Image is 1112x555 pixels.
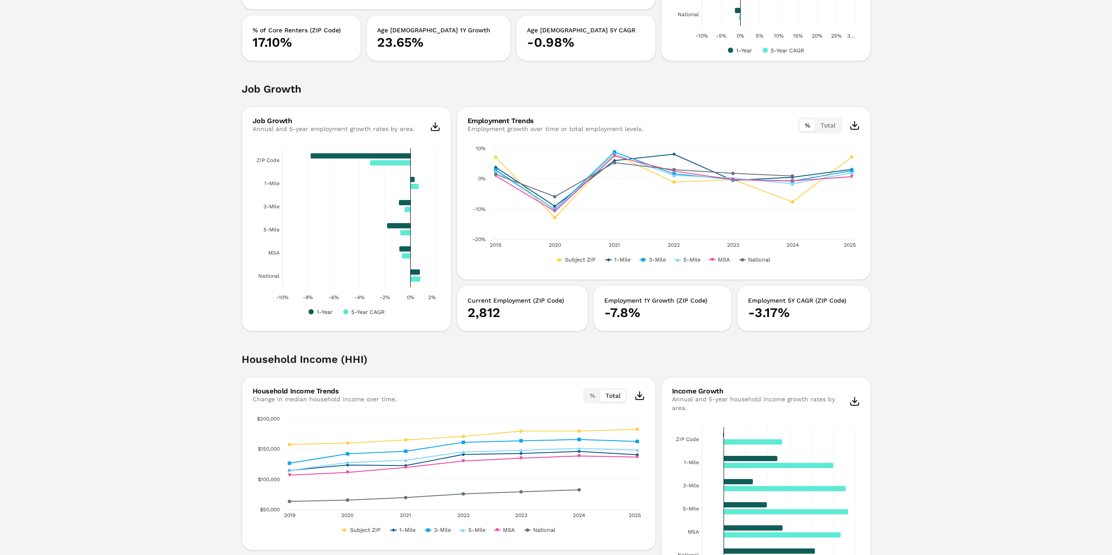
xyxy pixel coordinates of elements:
[242,82,871,107] h2: Job Growth
[724,502,767,508] path: 5-Mile, 0.0197. 1-Year.
[678,11,699,17] text: National
[736,33,744,39] text: 0%
[628,512,641,518] text: 2025
[573,512,585,518] text: 2024
[790,174,794,178] path: 2024, 0.0077. National.
[370,160,410,166] path: ZIP Code, -0.031715. 5-Year CAGR.
[260,507,280,513] text: $50,000
[399,246,410,252] path: MSA, -0.0087. 1-Year.
[406,294,414,300] text: 0%
[404,465,407,469] path: 2021, 118,926.04. MSA.
[731,178,734,181] path: 2023, -0.0044. MSA.
[635,427,639,431] path: 2025, 181,873.69. Subject ZIP.
[288,427,639,446] g: Subject ZIP, line 1 of 6 with 7 data points.
[635,455,639,459] path: 2025, 136,070. MSA.
[553,210,556,213] path: 2020, -0.109. MSA.
[738,15,740,21] path: National, -0.003613. 5-Year CAGR.
[351,309,385,315] text: 5-Year CAGR
[400,512,411,518] text: 2021
[519,448,523,452] path: 2023, 147,209.76. 5-Mile.
[404,449,407,453] path: 2021, 145,630.64. 3-Mile.
[724,532,841,538] path: MSA, 0.053423. 5-Year CAGR.
[253,388,397,395] div: Household Income Trends
[577,447,581,450] path: 2024, 150,108.27. 5-Mile.
[377,34,500,50] p: 23.65%
[723,432,724,438] path: ZIP Code, -0.0004. 1-Year.
[609,242,620,248] text: 2021
[468,144,860,266] svg: Interactive chart
[724,463,833,469] path: 1-Mile, 0.049937. 5-Year CAGR.
[577,488,581,492] path: 2024, 81,966.87. National.
[527,26,645,34] h3: Age [DEMOGRAPHIC_DATA] 5Y CAGR
[800,119,815,131] button: %
[684,459,699,465] text: 1-Mile
[468,124,643,133] div: Employment growth over time or total employment levels.
[613,154,616,158] path: 2021, 0.0739. MSA.
[831,33,842,39] text: 25%
[288,443,291,446] path: 2019, 156,809.21. Subject ZIP.
[672,388,849,395] div: Income Growth
[461,450,465,454] path: 2022, 144,470.7. 5-Mile.
[771,47,804,54] text: 5-Year CAGR
[242,352,871,377] h2: Household Income (HHI)
[850,175,853,178] path: 2025, 0.0057. MSA.
[341,512,353,518] text: 2020
[354,294,364,300] text: -4%
[253,34,350,50] p: 17.10%
[253,144,440,318] div: Chart. Highcharts interactive chart.
[577,438,581,441] path: 2024, 165,058.72. 3-Mile.
[410,269,420,275] path: National, 0.0077. 1-Year.
[724,456,777,462] path: 1-Mile, 0.0246. 1-Year.
[317,309,333,315] text: 1-Year
[387,223,410,229] path: 5-Mile, -0.0182. 1-Year.
[468,305,578,321] p: 2,812
[256,157,280,163] text: ZIP Code
[519,456,523,460] path: 2023, 134,168.85. MSA.
[812,33,822,39] text: 20%
[461,434,465,438] path: 2022, 170,134.53. Subject ZIP.
[468,117,643,124] div: Employment Trends
[346,461,349,464] path: 2020, 127,058.96. 5-Mile.
[748,296,860,305] h3: Employment 5Y CAGR (ZIP Code)
[468,144,860,266] div: Chart. Highcharts interactive chart.
[676,436,699,442] text: ZIP Code
[786,242,798,248] text: 2024
[565,256,596,263] text: Subject ZIP
[635,448,639,452] path: 2025, 147,634.87. 5-Mile.
[404,438,407,441] path: 2021, 164,377.02. Subject ZIP.
[494,155,497,159] path: 2019, 0.0693. Subject ZIP.
[253,414,645,536] div: Chart. Highcharts interactive chart.
[346,498,349,502] path: 2020, 65,014.71. National.
[346,441,349,445] path: 2020, 159,048.98. Subject ZIP.
[258,273,280,279] text: National
[724,509,848,515] path: 5-Mile, 0.056775. 5-Year CAGR.
[748,305,860,321] p: -3.17%
[380,294,390,300] text: -2%
[402,253,410,259] path: MSA, -0.006698. 5-Year CAGR.
[494,172,497,176] path: 2019, 0.0136. National.
[815,119,841,131] button: Total
[400,230,410,236] path: 5-Mile, -0.008116. 5-Year CAGR.
[515,512,527,518] text: 2023
[577,429,581,433] path: 2024, 178,843.49. Subject ZIP.
[310,153,410,159] path: ZIP Code, -0.078. 1-Year.
[790,200,794,203] path: 2024, -0.078. Subject ZIP.
[843,242,856,248] text: 2025
[716,33,726,39] text: -5%
[600,390,626,402] button: Total
[723,432,815,554] g: 1-Year, bar series 1 of 2 with 6 bars.
[476,145,485,152] text: 10%
[288,473,291,477] path: 2019, 106,213.04. MSA.
[399,527,415,533] text: 1-Mile
[755,33,763,39] text: 5%
[724,486,846,492] path: 3-Mile, 0.055716. 5-Year CAGR.
[519,490,523,493] path: 2023, 78,681.93. National.
[258,446,280,452] text: $150,000
[847,33,854,39] text: 3…
[604,305,721,321] p: -7.8%
[731,172,734,175] path: 2023, 0.0163. National.
[519,429,523,433] path: 2023, 178,913.09. Subject ZIP.
[494,169,497,172] path: 2019, 0.0244. 5-Mile.
[718,256,730,263] text: MSA
[672,168,676,172] path: 2022, 0.0285. National.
